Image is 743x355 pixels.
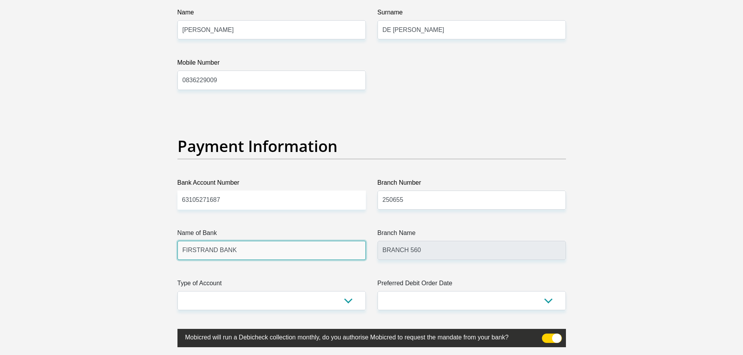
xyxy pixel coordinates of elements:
label: Mobile Number [177,58,366,71]
input: Branch Name [378,241,566,260]
label: Name of Bank [177,228,366,241]
label: Mobicred will run a Debicheck collection monthly, do you authorise Mobicred to request the mandat... [177,329,527,344]
label: Bank Account Number [177,178,366,191]
label: Branch Name [378,228,566,241]
label: Type of Account [177,279,366,291]
input: Bank Account Number [177,191,366,210]
input: Surname [378,20,566,39]
input: Branch Number [378,191,566,210]
label: Branch Number [378,178,566,191]
input: Mobile Number [177,71,366,90]
input: Name of Bank [177,241,366,260]
h2: Payment Information [177,137,566,155]
label: Surname [378,8,566,20]
input: Name [177,20,366,39]
label: Preferred Debit Order Date [378,279,566,291]
label: Name [177,8,366,20]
